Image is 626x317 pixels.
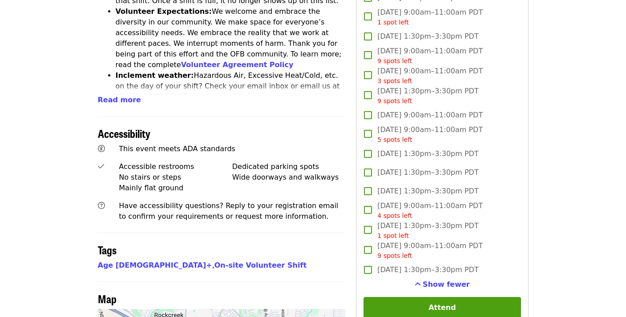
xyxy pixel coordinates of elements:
[116,7,212,16] strong: Volunteer Expectations:
[377,46,483,66] span: [DATE] 9:00am–11:00am PDT
[232,161,346,172] div: Dedicated parking spots
[377,167,478,178] span: [DATE] 1:30pm–3:30pm PDT
[377,252,412,259] span: 9 spots left
[377,86,478,106] span: [DATE] 1:30pm–3:30pm PDT
[377,110,483,120] span: [DATE] 9:00am–11:00am PDT
[415,279,470,290] button: See more timeslots
[377,212,412,219] span: 4 spots left
[423,280,470,289] span: Show fewer
[377,148,478,159] span: [DATE] 1:30pm–3:30pm PDT
[377,232,409,239] span: 1 spot left
[377,77,412,84] span: 3 spots left
[377,66,483,86] span: [DATE] 9:00am–11:00am PDT
[377,7,483,27] span: [DATE] 9:00am–11:00am PDT
[377,124,483,144] span: [DATE] 9:00am–11:00am PDT
[119,172,232,183] div: No stairs or steps
[98,125,150,141] span: Accessibility
[214,261,307,269] a: On-site Volunteer Shift
[377,221,478,241] span: [DATE] 1:30pm–3:30pm PDT
[98,261,212,269] a: Age [DEMOGRAPHIC_DATA]+
[119,161,232,172] div: Accessible restrooms
[377,57,412,64] span: 9 spots left
[119,144,235,153] span: This event meets ADA standards
[116,71,194,80] strong: Inclement weather:
[377,241,483,261] span: [DATE] 9:00am–11:00am PDT
[181,60,294,69] a: Volunteer Agreement Policy
[377,265,478,275] span: [DATE] 1:30pm–3:30pm PDT
[98,162,104,171] i: check icon
[119,201,338,221] span: Have accessibility questions? Reply to your registration email to confirm your requirements or re...
[98,201,105,210] i: question-circle icon
[98,95,141,105] button: Read more
[98,144,105,153] i: universal-access icon
[98,242,117,257] span: Tags
[98,96,141,104] span: Read more
[377,19,409,26] span: 1 spot left
[377,186,478,197] span: [DATE] 1:30pm–3:30pm PDT
[377,97,412,104] span: 9 spots left
[116,6,346,70] li: We welcome and embrace the diversity in our community. We make space for everyone’s accessibility...
[98,291,117,306] span: Map
[232,172,346,183] div: Wide doorways and walkways
[377,136,412,143] span: 5 spots left
[119,183,232,193] div: Mainly flat ground
[116,70,346,124] li: Hazardous Air, Excessive Heat/Cold, etc. on the day of your shift? Check your email inbox or emai...
[377,201,483,221] span: [DATE] 9:00am–11:00am PDT
[377,31,478,42] span: [DATE] 1:30pm–3:30pm PDT
[98,261,214,269] span: ,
